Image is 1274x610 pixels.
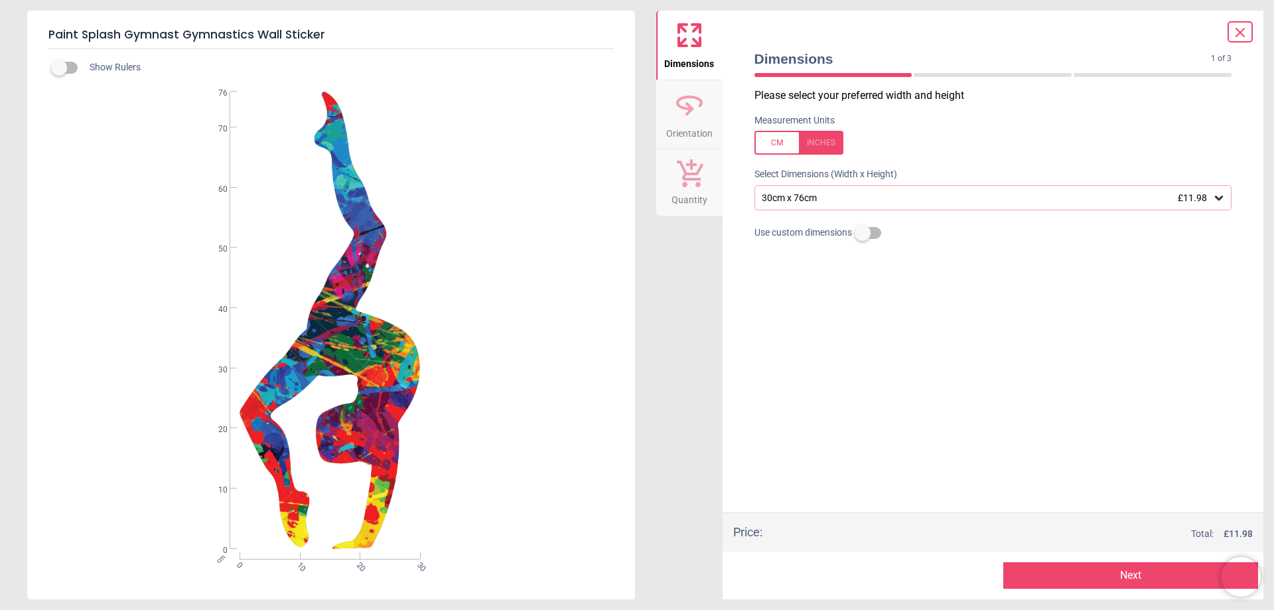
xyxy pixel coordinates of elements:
span: Dimensions [754,49,1212,68]
div: 30cm x 76cm [760,192,1213,204]
span: £ [1224,528,1253,541]
span: 20 [202,424,228,435]
span: 0 [234,560,243,569]
button: Next [1003,562,1258,589]
button: Quantity [656,149,723,216]
button: Orientation [656,80,723,149]
span: 1 of 3 [1211,53,1232,64]
span: £11.98 [1178,192,1207,203]
span: 70 [202,123,228,135]
span: 50 [202,244,228,255]
span: Quantity [672,187,707,207]
span: 10 [202,485,228,496]
span: 60 [202,184,228,195]
span: cm [215,553,227,565]
span: 20 [354,560,362,569]
div: Total: [782,528,1253,541]
span: 40 [202,304,228,315]
span: Dimensions [664,51,714,71]
span: 76 [202,88,228,99]
span: 11.98 [1229,528,1253,539]
span: 0 [202,545,228,556]
div: Show Rulers [59,60,635,76]
button: Dimensions [656,11,723,80]
label: Measurement Units [754,114,835,127]
span: 30 [414,560,423,569]
label: Select Dimensions (Width x Height) [744,168,897,181]
h5: Paint Splash Gymnast Gymnastics Wall Sticker [48,21,614,49]
iframe: Brevo live chat [1221,557,1261,597]
span: 30 [202,364,228,376]
p: Please select your preferred width and height [754,88,1243,103]
div: Price : [733,524,762,540]
span: 10 [294,560,303,569]
span: Orientation [666,121,713,141]
span: Use custom dimensions [754,226,852,240]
